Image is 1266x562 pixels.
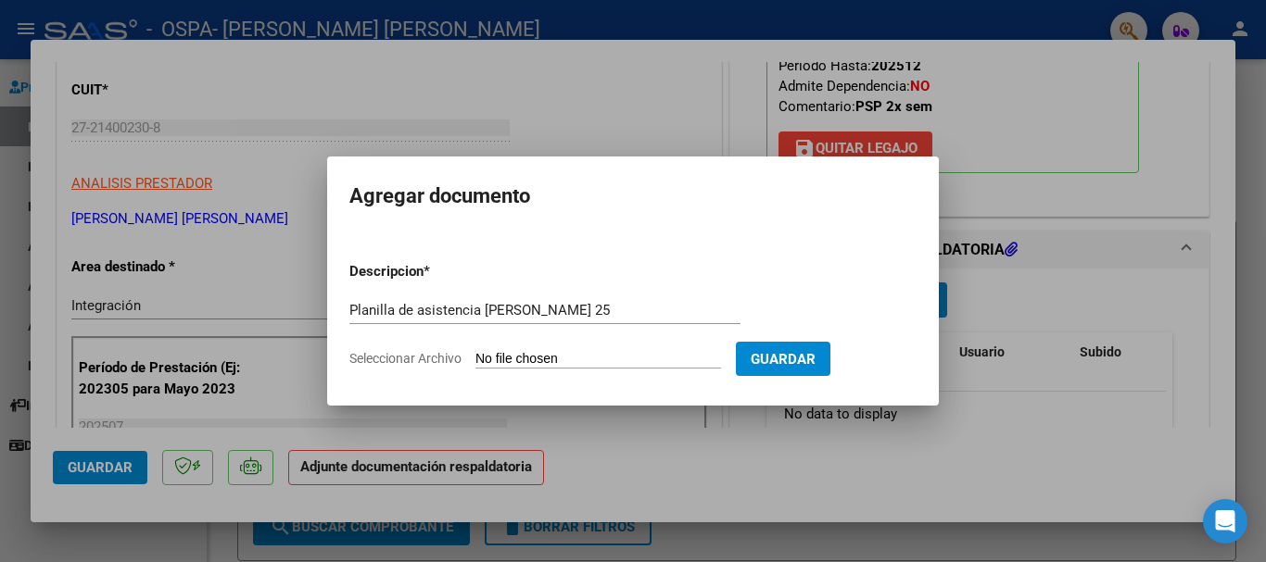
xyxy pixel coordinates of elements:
[736,342,830,376] button: Guardar
[349,261,520,282] p: Descripcion
[349,179,917,214] h2: Agregar documento
[751,351,816,368] span: Guardar
[349,351,462,366] span: Seleccionar Archivo
[1203,499,1247,543] div: Open Intercom Messenger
